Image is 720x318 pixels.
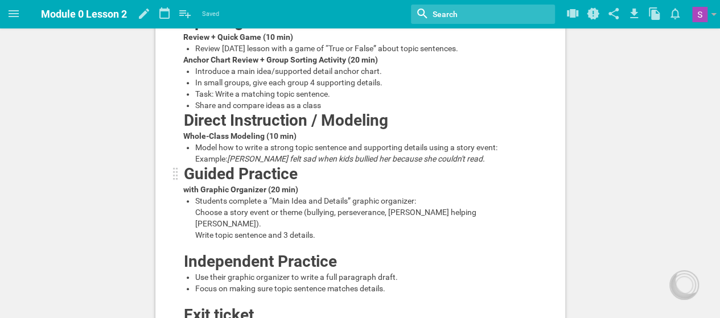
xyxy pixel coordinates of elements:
[195,44,458,53] span: Review [DATE] lesson with a game of “True or False” about topic sentences.
[227,154,485,163] span: [PERSON_NAME] felt sad when kids bullied her because she couldn't read.
[195,143,497,163] span: Model how to write a strong topic sentence and supporting details using a story event: Example:
[195,89,330,98] span: Task: Write a matching topic sentence.
[195,78,382,87] span: In small groups, give each group 4 supporting details.
[195,67,382,76] span: Introduce a main idea/supported detail anchor chart.
[195,284,385,293] span: Focus on making sure topic sentence matches details.
[183,131,297,141] span: Whole-Class Modeling (10 min)
[184,111,388,130] span: Direct Instruction / Modeling
[183,55,378,64] span: Anchor Chart Review + Group Sorting Activity (20 min)
[195,196,478,239] span: Students complete a “Main Idea and Details” graphic organizer: Choose a story event or theme (bul...
[183,185,298,194] span: with Graphic Organizer (20 min)
[431,7,517,22] input: Search
[195,101,321,110] span: Share and compare ideas as a class
[184,252,337,271] span: Independent Practice
[41,8,127,20] span: Module 0 Lesson 2
[184,164,298,183] span: Guided Practice
[195,272,398,282] span: Use their graphic organizer to write a full paragraph draft.
[202,9,219,20] span: Saved
[183,32,293,42] span: Review + Quick Game (10 min)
